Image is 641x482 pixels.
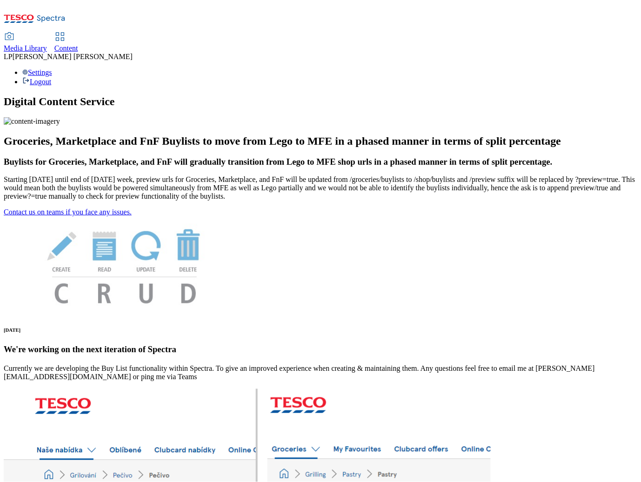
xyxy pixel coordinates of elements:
[54,33,78,53] a: Content
[22,78,51,86] a: Logout
[4,208,132,216] a: Contact us on teams if you face any issues.
[4,117,60,126] img: content-imagery
[13,53,133,60] span: [PERSON_NAME] [PERSON_NAME]
[22,68,52,76] a: Settings
[4,44,47,52] span: Media Library
[4,365,637,382] p: Currently we are developing the Buy List functionality within Spectra. To give an improved experi...
[4,95,637,108] h1: Digital Content Service
[4,53,13,60] span: LP
[4,344,637,355] h3: We're working on the next iteration of Spectra
[4,216,246,314] img: News Image
[4,175,637,201] p: Starting [DATE] until end of [DATE] week, preview urls for Groceries, Marketplace, and FnF will b...
[4,327,637,333] h6: [DATE]
[54,44,78,52] span: Content
[4,157,637,167] h3: Buylists for Groceries, Marketplace, and FnF will gradually transition from Lego to MFE shop urls...
[4,135,637,147] h2: Groceries, Marketplace and FnF Buylists to move from Lego to MFE in a phased manner in terms of s...
[4,33,47,53] a: Media Library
